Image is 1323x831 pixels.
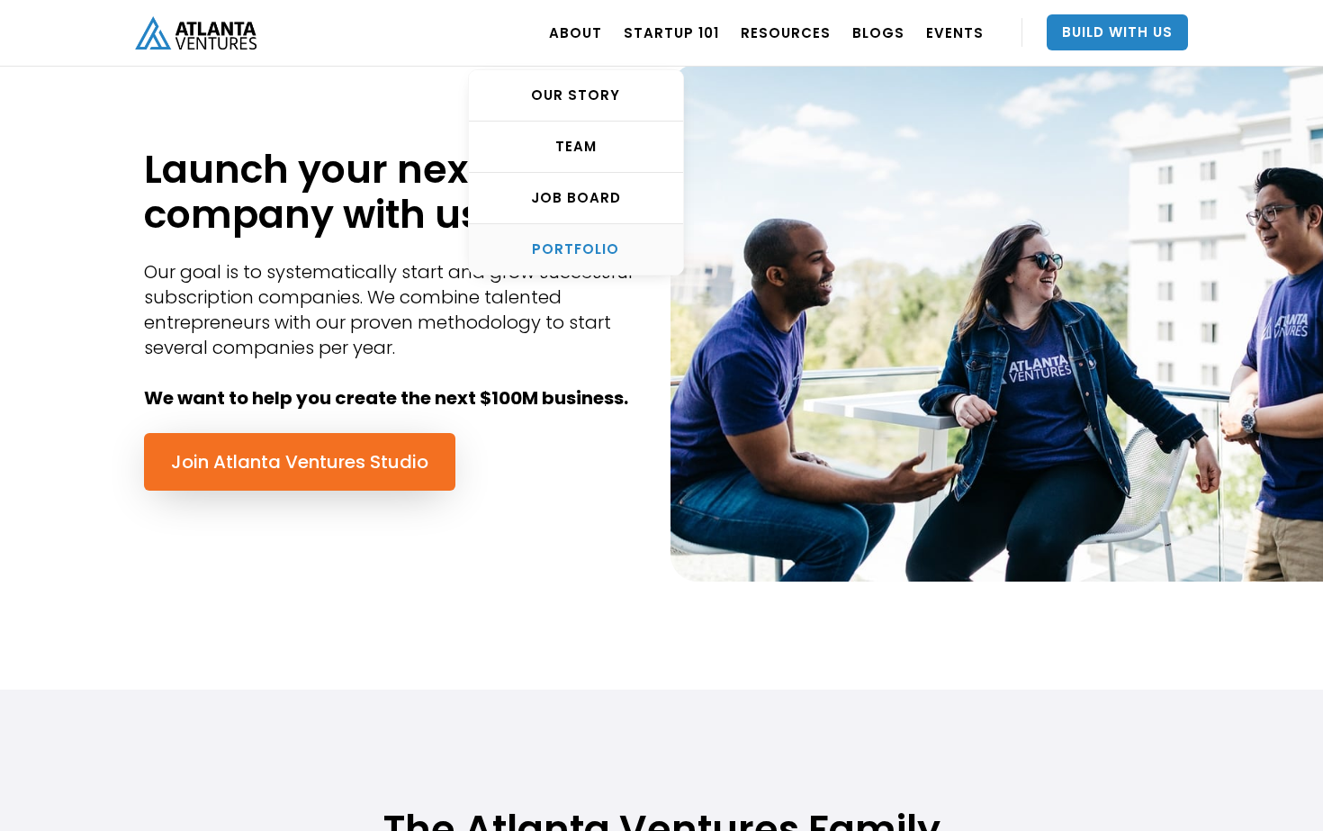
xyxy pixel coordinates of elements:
a: Startup 101 [624,7,719,58]
a: PORTFOLIO [469,224,683,275]
a: Job Board [469,173,683,224]
a: TEAM [469,122,683,173]
div: PORTFOLIO [469,240,683,258]
a: Join Atlanta Ventures Studio [144,433,455,491]
div: TEAM [469,138,683,156]
a: RESOURCES [741,7,831,58]
div: Job Board [469,189,683,207]
div: OUR STORY [469,86,683,104]
a: Build With Us [1047,14,1188,50]
div: Our goal is to systematically start and grow successful subscription companies. We combine talent... [144,259,643,411]
a: BLOGS [852,7,904,58]
a: ABOUT [549,7,602,58]
a: OUR STORY [469,70,683,122]
h1: Launch your next company with us [144,147,643,237]
a: EVENTS [926,7,984,58]
strong: We want to help you create the next $100M business. [144,385,628,411]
